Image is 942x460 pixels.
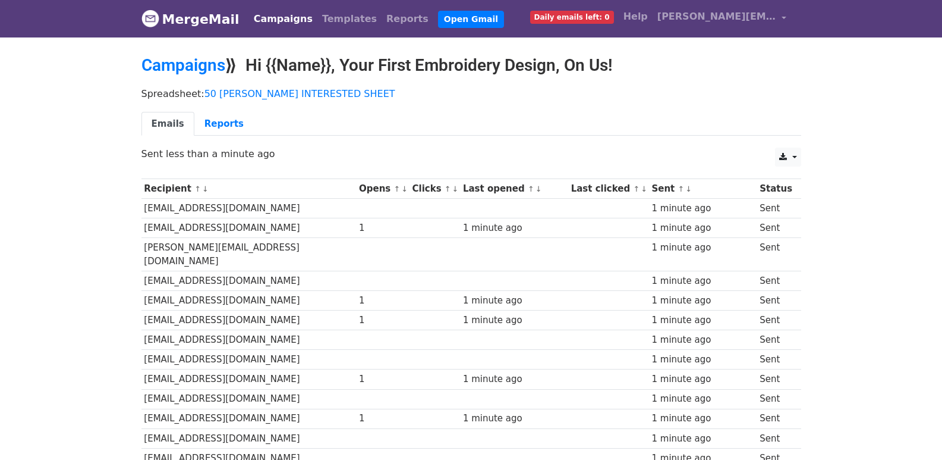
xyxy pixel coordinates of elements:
a: Reports [382,7,433,31]
td: [EMAIL_ADDRESS][DOMAIN_NAME] [141,291,357,311]
td: [EMAIL_ADDRESS][DOMAIN_NAME] [141,199,357,218]
p: Spreadsheet: [141,87,801,100]
td: [EMAIL_ADDRESS][DOMAIN_NAME] [141,389,357,409]
th: Status [757,179,795,199]
a: ↓ [202,184,209,193]
td: [EMAIL_ADDRESS][DOMAIN_NAME] [141,271,357,290]
a: ↑ [445,184,451,193]
td: [EMAIL_ADDRESS][DOMAIN_NAME] [141,428,357,448]
div: 1 minute ago [651,412,754,425]
h2: ⟫ Hi {{Name}}, Your First Embroidery Design, On Us! [141,55,801,76]
th: Sent [649,179,757,199]
a: ↓ [685,184,692,193]
td: [PERSON_NAME][EMAIL_ADDRESS][DOMAIN_NAME] [141,238,357,271]
img: MergeMail logo [141,10,159,27]
a: Campaigns [141,55,225,75]
div: 1 minute ago [463,412,565,425]
td: Sent [757,199,795,218]
td: Sent [757,389,795,409]
div: 1 [359,221,407,235]
td: [EMAIL_ADDRESS][DOMAIN_NAME] [141,330,357,350]
a: ↓ [452,184,459,193]
span: Daily emails left: 0 [530,11,614,24]
a: ↑ [194,184,201,193]
td: Sent [757,428,795,448]
td: [EMAIL_ADDRESS][DOMAIN_NAME] [141,350,357,370]
td: Sent [757,409,795,428]
a: ↑ [678,184,685,193]
a: ↓ [535,184,542,193]
td: Sent [757,238,795,271]
a: ↓ [641,184,647,193]
div: 1 minute ago [651,353,754,367]
div: 1 minute ago [651,202,754,215]
div: 1 minute ago [651,373,754,386]
td: Sent [757,370,795,389]
td: [EMAIL_ADDRESS][DOMAIN_NAME] [141,218,357,238]
a: 50 [PERSON_NAME] INTERESTED SHEET [204,88,395,99]
p: Sent less than a minute ago [141,148,801,160]
td: Sent [757,311,795,330]
div: 1 minute ago [651,294,754,308]
a: ↑ [393,184,400,193]
div: 1 minute ago [651,221,754,235]
div: 1 minute ago [651,241,754,255]
a: ↑ [633,184,639,193]
span: [PERSON_NAME][EMAIL_ADDRESS][DOMAIN_NAME] [657,10,776,24]
a: Campaigns [249,7,317,31]
a: [PERSON_NAME][EMAIL_ADDRESS][DOMAIN_NAME] [653,5,792,33]
div: 1 [359,294,407,308]
div: 1 minute ago [463,314,565,327]
a: Templates [317,7,382,31]
td: [EMAIL_ADDRESS][DOMAIN_NAME] [141,311,357,330]
div: 1 [359,412,407,425]
td: Sent [757,271,795,290]
a: Emails [141,112,194,136]
div: 1 minute ago [651,392,754,406]
a: MergeMail [141,7,240,32]
th: Recipient [141,179,357,199]
td: [EMAIL_ADDRESS][DOMAIN_NAME] [141,409,357,428]
td: Sent [757,350,795,370]
td: [EMAIL_ADDRESS][DOMAIN_NAME] [141,370,357,389]
a: ↑ [528,184,534,193]
a: ↓ [401,184,408,193]
a: Open Gmail [438,11,504,28]
th: Opens [356,179,409,199]
div: 1 minute ago [651,432,754,446]
div: 1 minute ago [651,314,754,327]
a: Daily emails left: 0 [525,5,619,29]
div: 1 minute ago [463,373,565,386]
td: Sent [757,218,795,238]
a: Help [619,5,653,29]
div: 1 minute ago [463,294,565,308]
div: 1 [359,373,407,386]
th: Last clicked [568,179,649,199]
a: Reports [194,112,254,136]
div: 1 minute ago [463,221,565,235]
div: 1 minute ago [651,333,754,347]
div: 1 [359,314,407,327]
td: Sent [757,291,795,311]
th: Last opened [460,179,568,199]
div: 1 minute ago [651,274,754,288]
th: Clicks [409,179,460,199]
td: Sent [757,330,795,350]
